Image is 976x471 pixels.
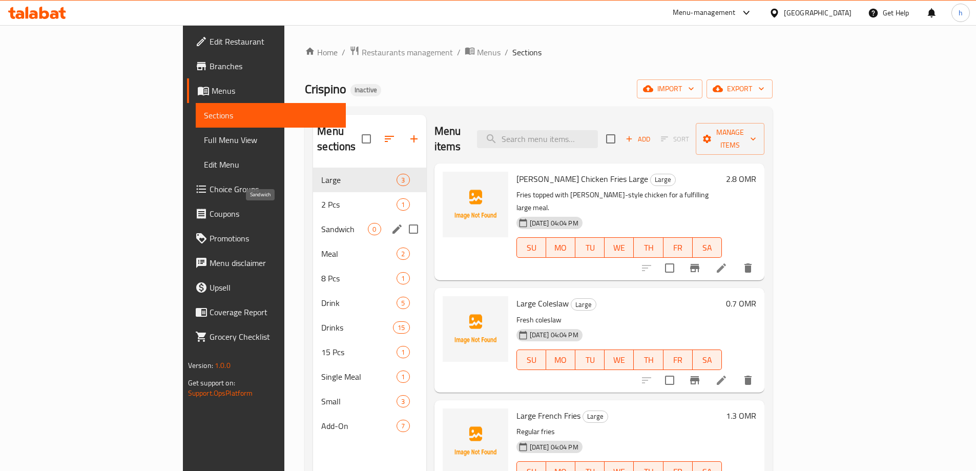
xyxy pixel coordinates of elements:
img: Large Coleslaw [443,296,508,362]
div: items [397,174,409,186]
span: TU [579,240,600,255]
h6: 0.7 OMR [726,296,756,311]
a: Menus [465,46,501,59]
span: WE [609,353,630,367]
div: Add-On7 [313,414,426,438]
a: Choice Groups [187,177,346,201]
a: Edit menu item [715,374,728,386]
span: Large [651,174,675,186]
span: Drinks [321,321,393,334]
button: FR [663,237,693,258]
a: Menu disclaimer [187,251,346,275]
span: Manage items [704,126,756,152]
button: Branch-specific-item [682,256,707,280]
p: Fresh coleslaw [516,314,722,326]
div: Drink [321,297,397,309]
p: Regular fries [516,425,722,438]
a: Coupons [187,201,346,226]
div: items [397,198,409,211]
span: Menus [477,46,501,58]
span: 1 [397,347,409,357]
button: Add section [402,127,426,151]
span: Sections [512,46,542,58]
span: Large [321,174,397,186]
div: items [397,346,409,358]
span: Sandwich [321,223,368,235]
button: import [637,79,702,98]
h6: 1.3 OMR [726,408,756,423]
span: Select all sections [356,128,377,150]
span: Select to update [659,257,680,279]
button: delete [736,256,760,280]
img: Crispino Chicken Fries Large [443,172,508,237]
div: items [397,272,409,284]
div: items [368,223,381,235]
div: 2 Pcs1 [313,192,426,217]
span: Edit Restaurant [210,35,338,48]
span: Single Meal [321,371,397,383]
span: Grocery Checklist [210,331,338,343]
span: Small [321,395,397,407]
span: export [715,83,764,95]
span: MO [550,240,571,255]
div: Menu-management [673,7,736,19]
span: Coverage Report [210,306,338,318]
div: Large [583,411,608,423]
div: Single Meal1 [313,364,426,389]
span: Add-On [321,420,397,432]
span: Edit Menu [204,158,338,171]
a: Support.OpsPlatform [188,386,253,400]
button: Manage items [696,123,764,155]
span: SA [697,240,718,255]
button: TU [575,237,605,258]
a: Sections [196,103,346,128]
li: / [505,46,508,58]
span: Menus [212,85,338,97]
span: MO [550,353,571,367]
span: 5 [397,298,409,308]
a: Menus [187,78,346,103]
p: Fries topped with [PERSON_NAME]-style chicken for a fulfilling large meal. [516,189,722,214]
span: import [645,83,694,95]
span: [DATE] 04:04 PM [526,218,583,228]
span: FR [668,353,689,367]
span: Branches [210,60,338,72]
div: 8 Pcs [321,272,397,284]
button: TU [575,350,605,370]
input: search [477,130,598,148]
span: 1.0.0 [215,359,231,372]
nav: breadcrumb [305,46,773,59]
div: Large [650,174,676,186]
div: Inactive [350,84,381,96]
a: Edit Menu [196,152,346,177]
span: Coupons [210,208,338,220]
span: TU [579,353,600,367]
div: Large3 [313,168,426,192]
button: SU [516,237,546,258]
div: items [397,395,409,407]
div: Drinks15 [313,315,426,340]
a: Upsell [187,275,346,300]
button: Add [621,131,654,147]
span: Menu disclaimer [210,257,338,269]
span: Meal [321,248,397,260]
div: items [397,420,409,432]
a: Coverage Report [187,300,346,324]
div: Meal2 [313,241,426,266]
span: Promotions [210,232,338,244]
span: Inactive [350,86,381,94]
span: Select section first [654,131,696,147]
span: Select section [600,128,621,150]
span: SU [521,240,542,255]
span: 3 [397,175,409,185]
button: WE [605,350,634,370]
div: [GEOGRAPHIC_DATA] [784,7,852,18]
span: 15 Pcs [321,346,397,358]
button: WE [605,237,634,258]
span: Choice Groups [210,183,338,195]
span: 2 Pcs [321,198,397,211]
span: [DATE] 04:04 PM [526,330,583,340]
button: TH [634,237,663,258]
